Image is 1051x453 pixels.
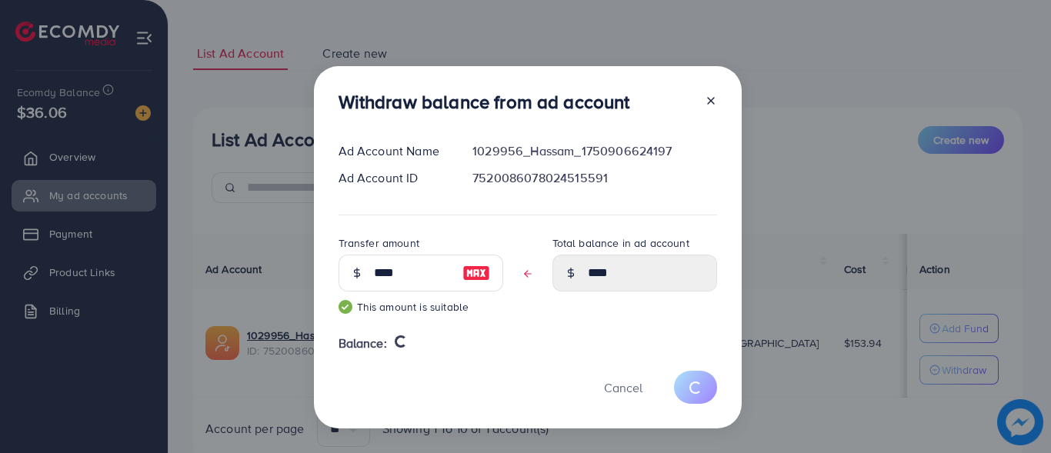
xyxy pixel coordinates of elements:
[585,371,662,404] button: Cancel
[460,142,729,160] div: 1029956_Hassam_1750906624197
[339,91,630,113] h3: Withdraw balance from ad account
[339,299,503,315] small: This amount is suitable
[339,335,387,352] span: Balance:
[339,300,352,314] img: guide
[339,235,419,251] label: Transfer amount
[462,264,490,282] img: image
[552,235,689,251] label: Total balance in ad account
[460,169,729,187] div: 7520086078024515591
[326,142,461,160] div: Ad Account Name
[604,379,642,396] span: Cancel
[326,169,461,187] div: Ad Account ID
